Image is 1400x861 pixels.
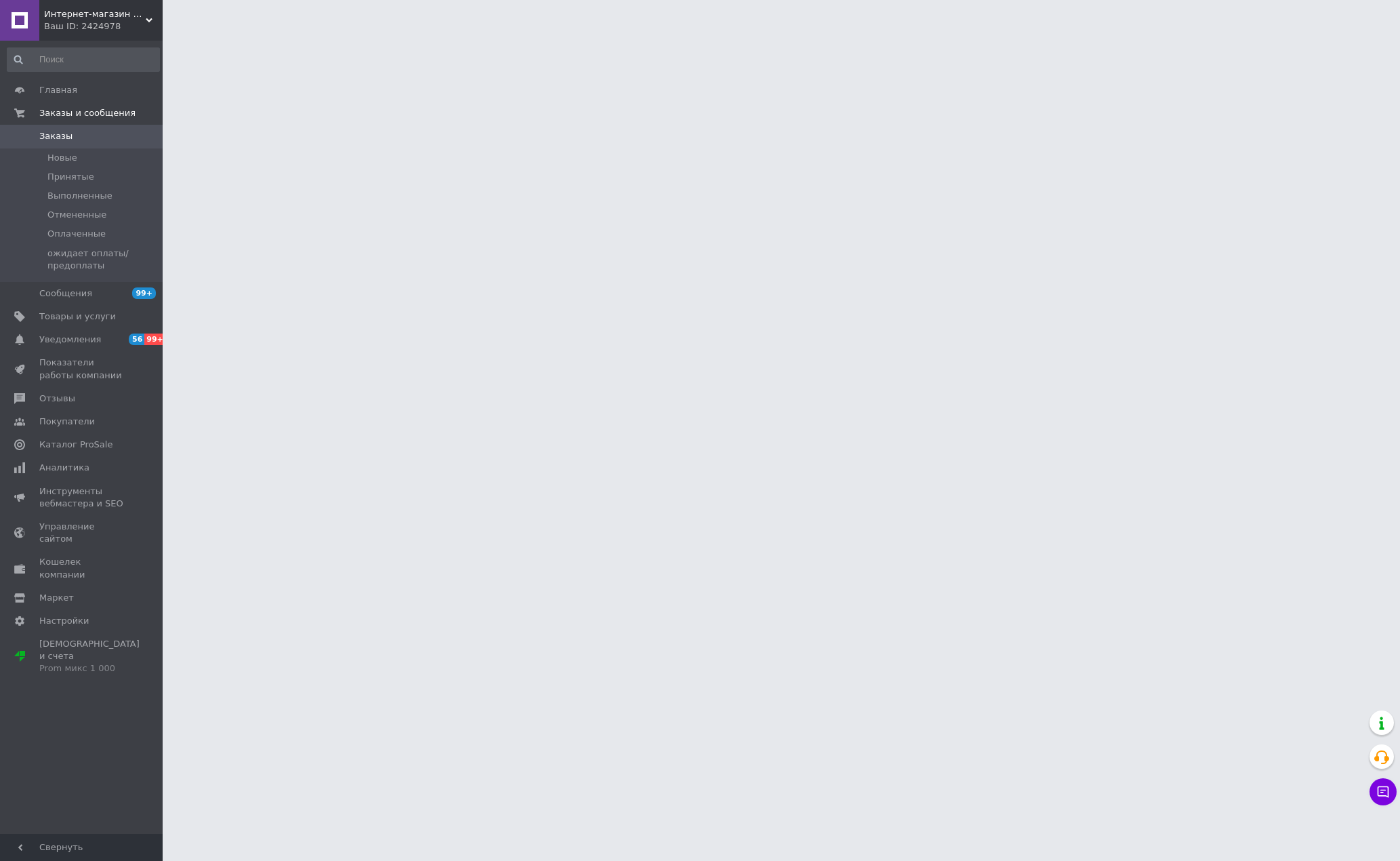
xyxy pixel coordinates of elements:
[47,190,112,202] span: Выполненные
[7,47,160,72] input: Поиск
[39,311,116,323] span: Товары и услуги
[39,287,92,300] span: Сообщения
[39,638,140,675] span: [DEMOGRAPHIC_DATA] и счета
[39,416,95,428] span: Покупатели
[39,462,89,474] span: Аналитика
[132,287,156,299] span: 99+
[39,556,125,580] span: Кошелек компании
[39,393,75,405] span: Отзывы
[47,247,159,272] span: ожидает оплаты/предоплаты
[39,439,112,451] span: Каталог ProSale
[39,84,77,96] span: Главная
[44,20,163,33] div: Ваш ID: 2424978
[144,334,167,345] span: 99+
[39,357,125,381] span: Показатели работы компании
[39,615,89,627] span: Настройки
[39,662,140,675] div: Prom микс 1 000
[47,171,94,183] span: Принятые
[47,152,77,164] span: Новые
[1370,778,1397,805] button: Чат с покупателем
[44,8,146,20] span: Интернет-магазин "Букин"
[39,107,136,119] span: Заказы и сообщения
[47,228,106,240] span: Оплаченные
[39,334,101,346] span: Уведомления
[39,485,125,510] span: Инструменты вебмастера и SEO
[47,209,106,221] span: Отмененные
[39,521,125,545] span: Управление сайтом
[39,592,74,604] span: Маркет
[129,334,144,345] span: 56
[39,130,73,142] span: Заказы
